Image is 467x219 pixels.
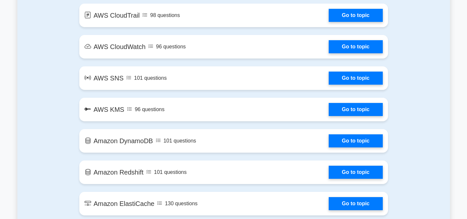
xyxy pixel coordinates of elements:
a: Go to topic [329,166,382,179]
a: Go to topic [329,197,382,210]
a: Go to topic [329,72,382,85]
a: Go to topic [329,103,382,116]
a: Go to topic [329,134,382,147]
a: Go to topic [329,9,382,22]
a: Go to topic [329,40,382,53]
